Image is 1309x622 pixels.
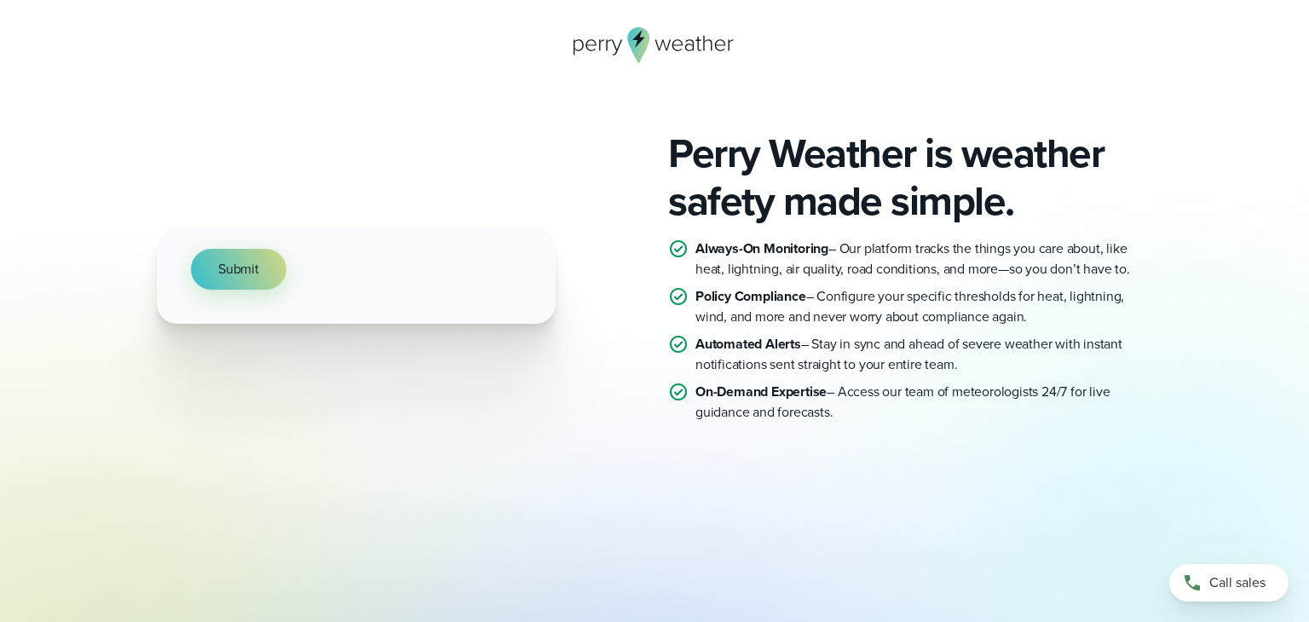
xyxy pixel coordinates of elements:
button: Submit [191,249,286,290]
p: – Configure your specific thresholds for heat, lightning, wind, and more and never worry about co... [695,286,1152,327]
span: Call sales [1209,573,1266,593]
p: – Our platform tracks the things you care about, like heat, lightning, air quality, road conditio... [695,239,1152,279]
strong: Policy Compliance [695,286,806,306]
strong: Always-On Monitoring [695,239,828,258]
p: – Stay in sync and ahead of severe weather with instant notifications sent straight to your entir... [695,334,1152,375]
strong: Automated Alerts [695,334,801,354]
strong: On-Demand Expertise [695,382,827,401]
h2: Perry Weather is weather safety made simple. [668,130,1152,225]
p: – Access our team of meteorologists 24/7 for live guidance and forecasts. [695,382,1152,423]
span: Submit [218,259,259,279]
a: Call sales [1169,564,1289,602]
